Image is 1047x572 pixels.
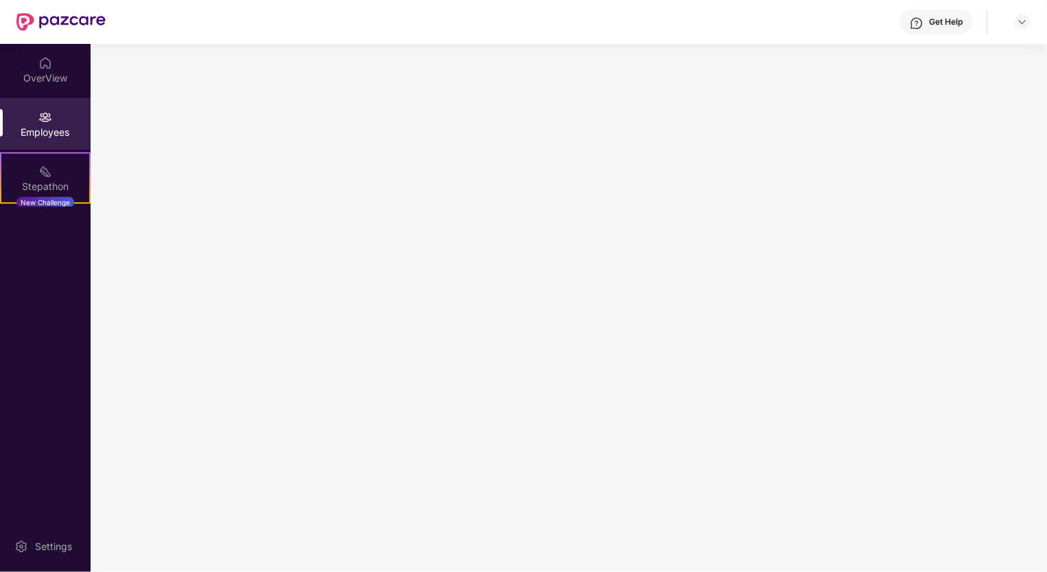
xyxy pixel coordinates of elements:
div: Stepathon [1,180,89,193]
div: Settings [31,540,76,553]
img: svg+xml;base64,PHN2ZyBpZD0iSGVscC0zMngzMiIgeG1sbnM9Imh0dHA6Ly93d3cudzMub3JnLzIwMDAvc3ZnIiB3aWR0aD... [910,16,924,30]
div: Get Help [929,16,963,27]
img: svg+xml;base64,PHN2ZyB4bWxucz0iaHR0cDovL3d3dy53My5vcmcvMjAwMC9zdmciIHdpZHRoPSIyMSIgaGVpZ2h0PSIyMC... [38,165,52,178]
img: svg+xml;base64,PHN2ZyBpZD0iU2V0dGluZy0yMHgyMCIgeG1sbnM9Imh0dHA6Ly93d3cudzMub3JnLzIwMDAvc3ZnIiB3aW... [14,540,28,553]
div: New Challenge [16,197,74,208]
img: svg+xml;base64,PHN2ZyBpZD0iRHJvcGRvd24tMzJ4MzIiIHhtbG5zPSJodHRwOi8vd3d3LnczLm9yZy8yMDAwL3N2ZyIgd2... [1017,16,1028,27]
img: svg+xml;base64,PHN2ZyBpZD0iRW1wbG95ZWVzIiB4bWxucz0iaHR0cDovL3d3dy53My5vcmcvMjAwMC9zdmciIHdpZHRoPS... [38,110,52,124]
img: New Pazcare Logo [16,13,106,31]
img: svg+xml;base64,PHN2ZyBpZD0iSG9tZSIgeG1sbnM9Imh0dHA6Ly93d3cudzMub3JnLzIwMDAvc3ZnIiB3aWR0aD0iMjAiIG... [38,56,52,70]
